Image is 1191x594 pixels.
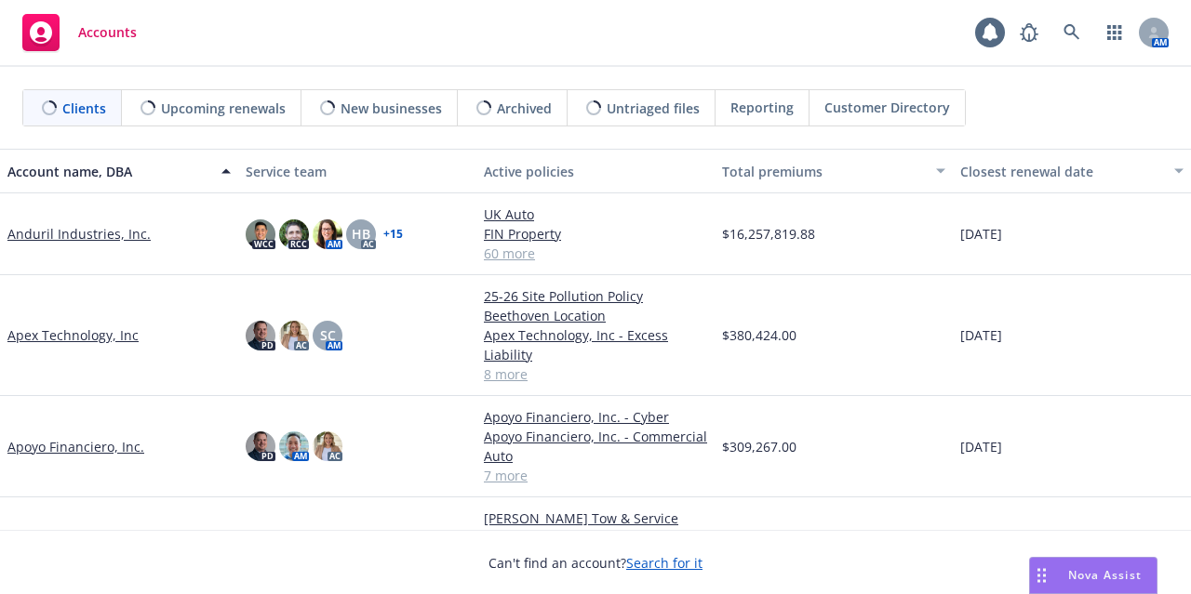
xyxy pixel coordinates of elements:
[497,99,552,118] span: Archived
[279,219,309,249] img: photo
[246,219,275,249] img: photo
[722,224,815,244] span: $16,257,819.88
[484,508,707,567] a: [PERSON_NAME] Tow & Service Center Inc. - Garage Keepers Liability
[626,554,703,572] a: Search for it
[484,162,707,181] div: Active policies
[341,99,442,118] span: New businesses
[313,219,342,249] img: photo
[1053,14,1091,51] a: Search
[238,149,476,193] button: Service team
[715,149,953,193] button: Total premiums
[722,162,925,181] div: Total premiums
[476,149,715,193] button: Active policies
[78,25,137,40] span: Accounts
[730,98,794,117] span: Reporting
[960,437,1002,456] span: [DATE]
[484,325,707,364] a: Apex Technology, Inc - Excess Liability
[824,98,950,117] span: Customer Directory
[1030,558,1053,593] div: Drag to move
[7,224,151,244] a: Anduril Industries, Inc.
[484,407,707,427] a: Apoyo Financiero, Inc. - Cyber
[484,364,707,384] a: 8 more
[383,229,403,240] a: + 15
[960,325,1002,345] span: [DATE]
[484,224,707,244] a: FIN Property
[722,325,796,345] span: $380,424.00
[1096,14,1133,51] a: Switch app
[279,321,309,350] img: photo
[722,437,796,456] span: $309,267.00
[320,325,336,345] span: SC
[488,553,703,573] span: Can't find an account?
[246,431,275,461] img: photo
[960,224,1002,244] span: [DATE]
[7,162,210,181] div: Account name, DBA
[1029,557,1158,594] button: Nova Assist
[246,321,275,350] img: photo
[352,224,370,244] span: HB
[7,325,139,345] a: Apex Technology, Inc
[62,99,106,118] span: Clients
[484,244,707,263] a: 60 more
[279,431,309,461] img: photo
[484,205,707,224] a: UK Auto
[7,437,144,456] a: Apoyo Financiero, Inc.
[313,431,342,461] img: photo
[953,149,1191,193] button: Closest renewal date
[484,286,707,325] a: 25-26 Site Pollution Policy Beethoven Location
[607,99,700,118] span: Untriaged files
[1010,14,1048,51] a: Report a Bug
[15,7,144,59] a: Accounts
[484,427,707,466] a: Apoyo Financiero, Inc. - Commercial Auto
[960,162,1163,181] div: Closest renewal date
[1068,567,1142,583] span: Nova Assist
[484,466,707,485] a: 7 more
[246,162,469,181] div: Service team
[161,99,286,118] span: Upcoming renewals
